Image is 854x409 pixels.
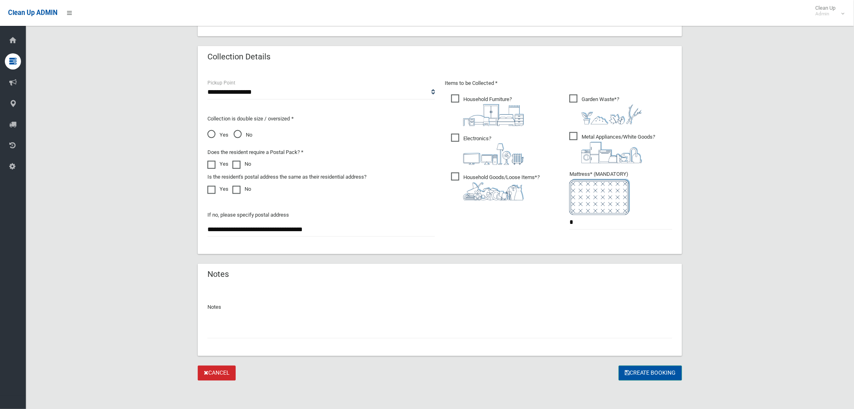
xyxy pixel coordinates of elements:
[198,49,280,65] header: Collection Details
[463,182,524,200] img: b13cc3517677393f34c0a387616ef184.png
[234,130,252,140] span: No
[207,184,228,194] label: Yes
[207,148,304,157] label: Does the resident require a Postal Pack? *
[812,5,844,17] span: Clean Up
[463,143,524,165] img: 394712a680b73dbc3d2a6a3a7ffe5a07.png
[207,303,672,312] p: Notes
[451,134,524,165] span: Electronics
[463,135,524,165] i: ?
[232,159,251,169] label: No
[816,11,836,17] small: Admin
[569,171,672,215] span: Mattress* (MANDATORY)
[198,267,239,283] header: Notes
[207,172,366,182] label: Is the resident's postal address the same as their residential address?
[582,134,655,163] i: ?
[198,366,236,381] a: Cancel
[463,174,540,200] i: ?
[569,95,642,124] span: Garden Waste*
[232,184,251,194] label: No
[569,179,630,215] img: e7408bece873d2c1783593a074e5cb2f.png
[451,173,540,200] span: Household Goods/Loose Items*
[582,142,642,163] img: 36c1b0289cb1767239cdd3de9e694f19.png
[463,96,524,126] i: ?
[207,114,435,124] p: Collection is double size / oversized *
[619,366,682,381] button: Create Booking
[207,210,289,220] label: If no, please specify postal address
[463,104,524,126] img: aa9efdbe659d29b613fca23ba79d85cb.png
[8,9,57,17] span: Clean Up ADMIN
[207,130,228,140] span: Yes
[207,159,228,169] label: Yes
[445,78,672,88] p: Items to be Collected *
[582,104,642,124] img: 4fd8a5c772b2c999c83690221e5242e0.png
[582,96,642,124] i: ?
[569,132,655,163] span: Metal Appliances/White Goods
[451,95,524,126] span: Household Furniture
